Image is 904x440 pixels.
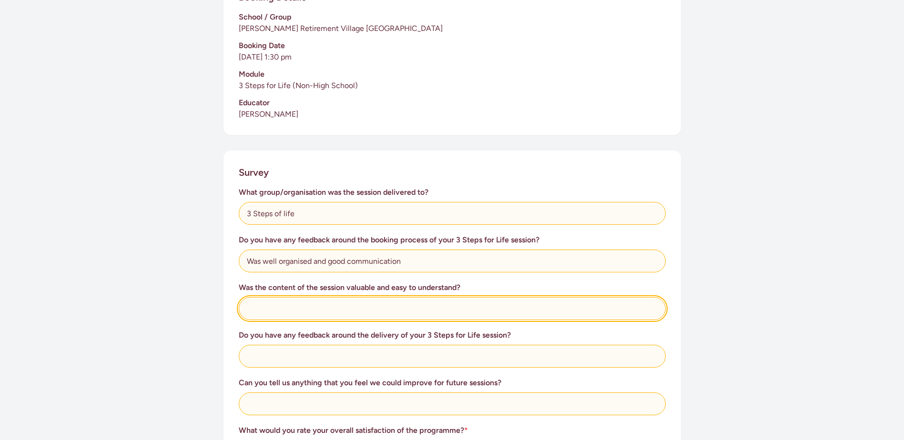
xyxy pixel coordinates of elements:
h3: What would you rate your overall satisfaction of the programme? [239,425,666,436]
h3: School / Group [239,11,666,23]
h3: Do you have any feedback around the booking process of your 3 Steps for Life session? [239,234,666,246]
h3: Was the content of the session valuable and easy to understand? [239,282,666,293]
h3: Educator [239,97,666,109]
h2: Survey [239,166,269,179]
p: [PERSON_NAME] Retirement Village [GEOGRAPHIC_DATA] [239,23,666,34]
p: 3 Steps for Life (Non-High School) [239,80,666,91]
p: [PERSON_NAME] [239,109,666,120]
h3: Module [239,69,666,80]
h3: Can you tell us anything that you feel we could improve for future sessions? [239,377,666,389]
h3: Do you have any feedback around the delivery of your 3 Steps for Life session? [239,330,666,341]
p: [DATE] 1:30 pm [239,51,666,63]
h3: Booking Date [239,40,666,51]
h3: What group/organisation was the session delivered to? [239,187,666,198]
